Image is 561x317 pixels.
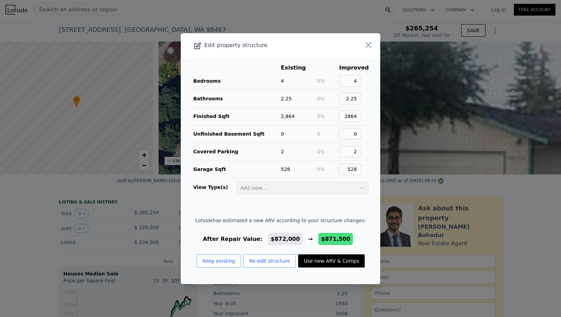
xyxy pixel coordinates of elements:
span: $871,500 [321,236,350,242]
span: 528 [281,166,290,172]
span: $872,000 [271,236,300,242]
span: 0% [317,149,324,154]
button: Keep existing [197,254,241,268]
th: Improved [339,63,369,72]
td: Unfinished Basement Sqft [192,125,280,143]
td: Finished Sqft [192,107,280,125]
span: 2.25 [281,96,292,101]
td: Garage Sqft [192,160,280,178]
td: 0 [317,125,339,143]
td: Bathrooms [192,90,280,107]
span: 0% [317,166,324,172]
div: Edit property structure [181,40,340,50]
span: 0% [317,96,324,101]
td: View Type(s) [192,178,236,195]
span: 4 [281,78,284,84]
span: 2,864 [281,114,295,119]
td: Bedrooms [192,72,280,90]
td: Covered Parking [192,143,280,160]
button: Re-edit structure [243,254,296,268]
div: After Repair Value: → [195,235,366,243]
span: 0% [317,114,324,119]
span: 0 [281,131,284,137]
span: Lotside has estimated a new ARV according to your structure changes: [195,217,366,224]
th: Existing [280,63,317,72]
button: Use new ARV & Comps [298,254,365,268]
span: 0% [317,78,324,84]
span: 2 [281,149,284,154]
